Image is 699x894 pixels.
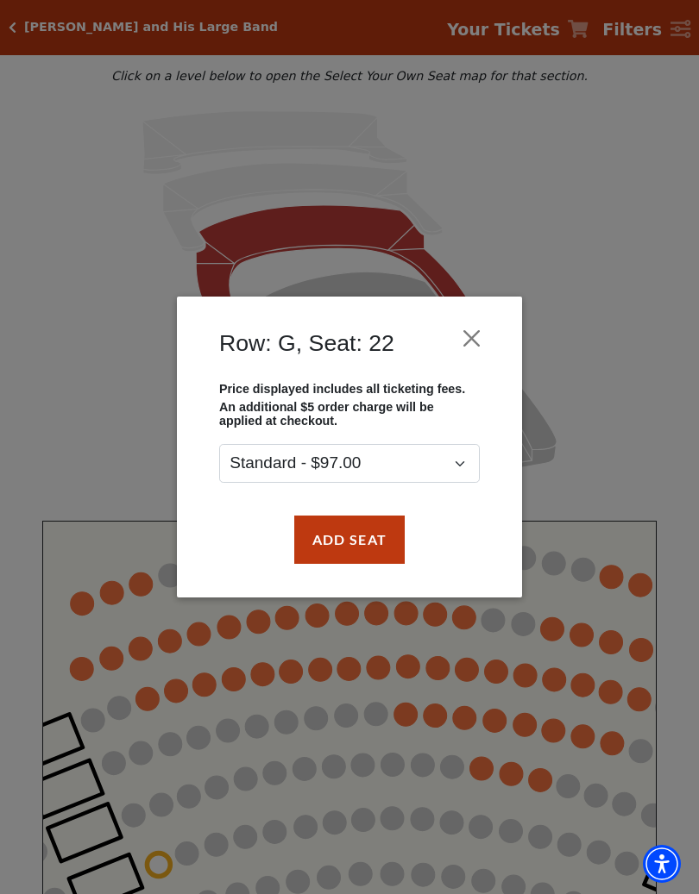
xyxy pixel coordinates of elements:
[219,382,480,396] p: Price displayed includes all ticketing fees.
[456,322,488,354] button: Close
[643,845,681,883] div: Accessibility Menu
[219,330,394,358] h4: Row: G, Seat: 22
[294,516,405,564] button: Add Seat
[219,400,480,428] p: An additional $5 order charge will be applied at checkout.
